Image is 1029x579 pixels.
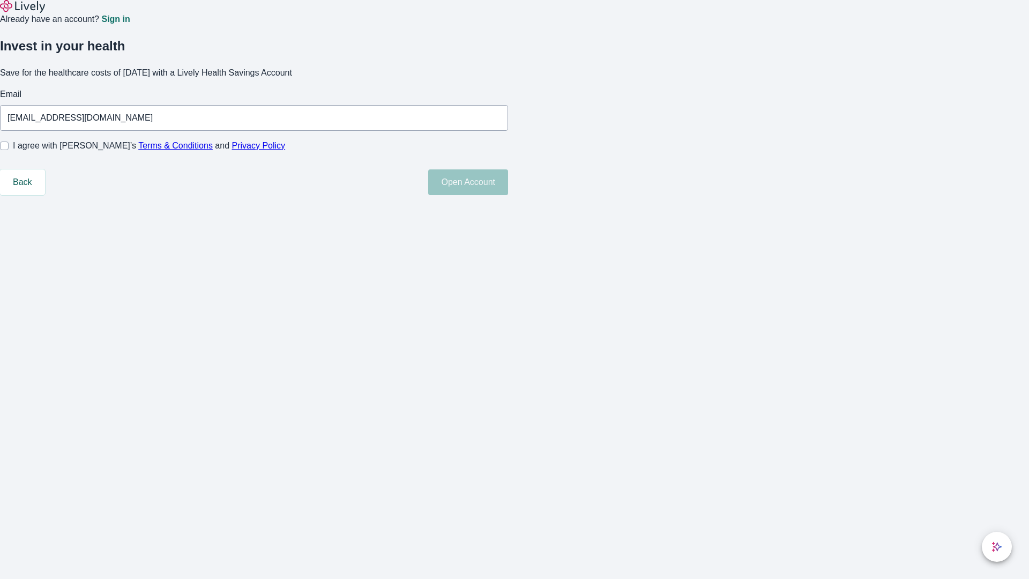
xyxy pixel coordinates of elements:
svg: Lively AI Assistant [991,541,1002,552]
a: Privacy Policy [232,141,286,150]
button: chat [982,532,1012,562]
a: Terms & Conditions [138,141,213,150]
span: I agree with [PERSON_NAME]’s and [13,139,285,152]
a: Sign in [101,15,130,24]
